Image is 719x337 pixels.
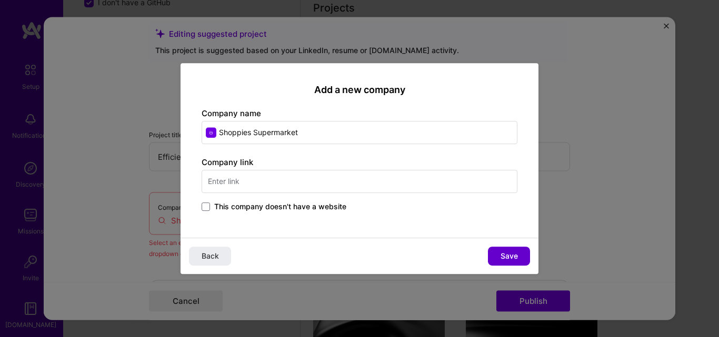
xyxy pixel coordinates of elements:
button: Save [488,247,530,265]
span: Back [202,251,219,261]
span: This company doesn't have a website [214,201,346,212]
input: Enter name [202,121,517,144]
label: Company name [202,108,261,118]
label: Company link [202,157,253,167]
h2: Add a new company [202,84,517,96]
input: Enter link [202,170,517,193]
button: Back [189,247,231,265]
span: Save [501,251,518,261]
